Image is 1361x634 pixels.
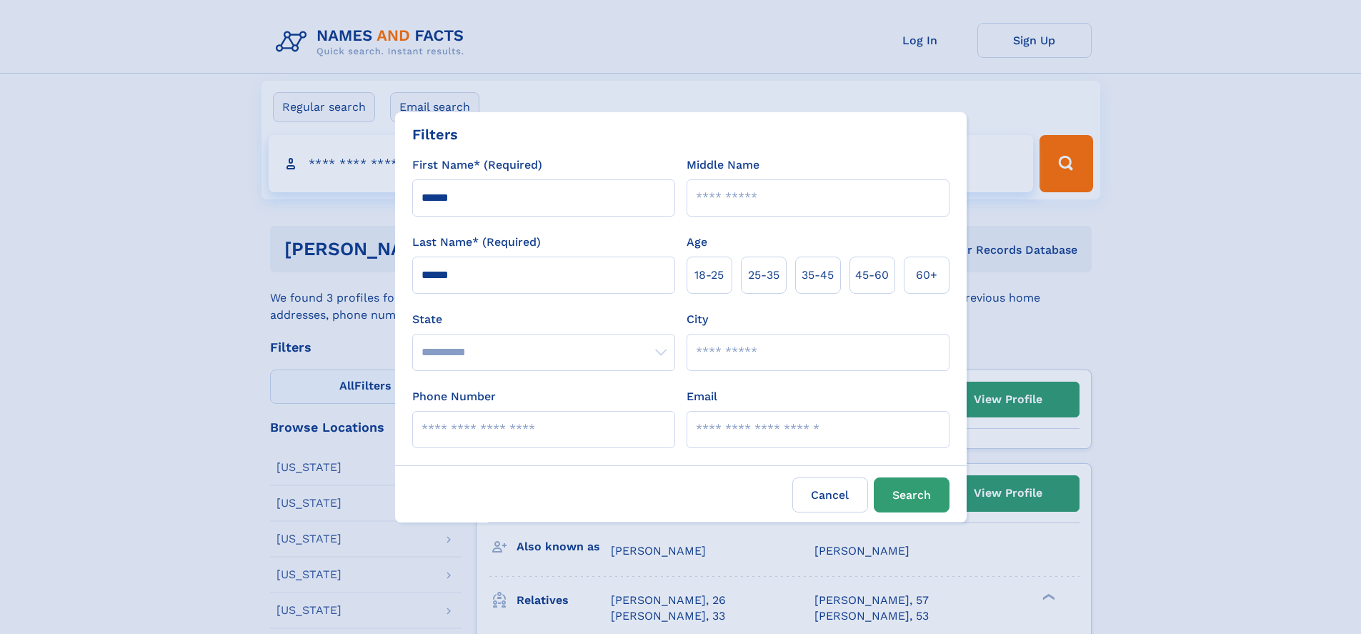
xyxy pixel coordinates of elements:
[687,234,707,251] label: Age
[748,267,779,284] span: 25‑35
[874,477,949,512] button: Search
[412,234,541,251] label: Last Name* (Required)
[412,124,458,145] div: Filters
[687,311,708,328] label: City
[412,311,675,328] label: State
[412,157,542,174] label: First Name* (Required)
[802,267,834,284] span: 35‑45
[412,388,496,405] label: Phone Number
[792,477,868,512] label: Cancel
[694,267,724,284] span: 18‑25
[916,267,937,284] span: 60+
[687,157,759,174] label: Middle Name
[855,267,889,284] span: 45‑60
[687,388,717,405] label: Email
